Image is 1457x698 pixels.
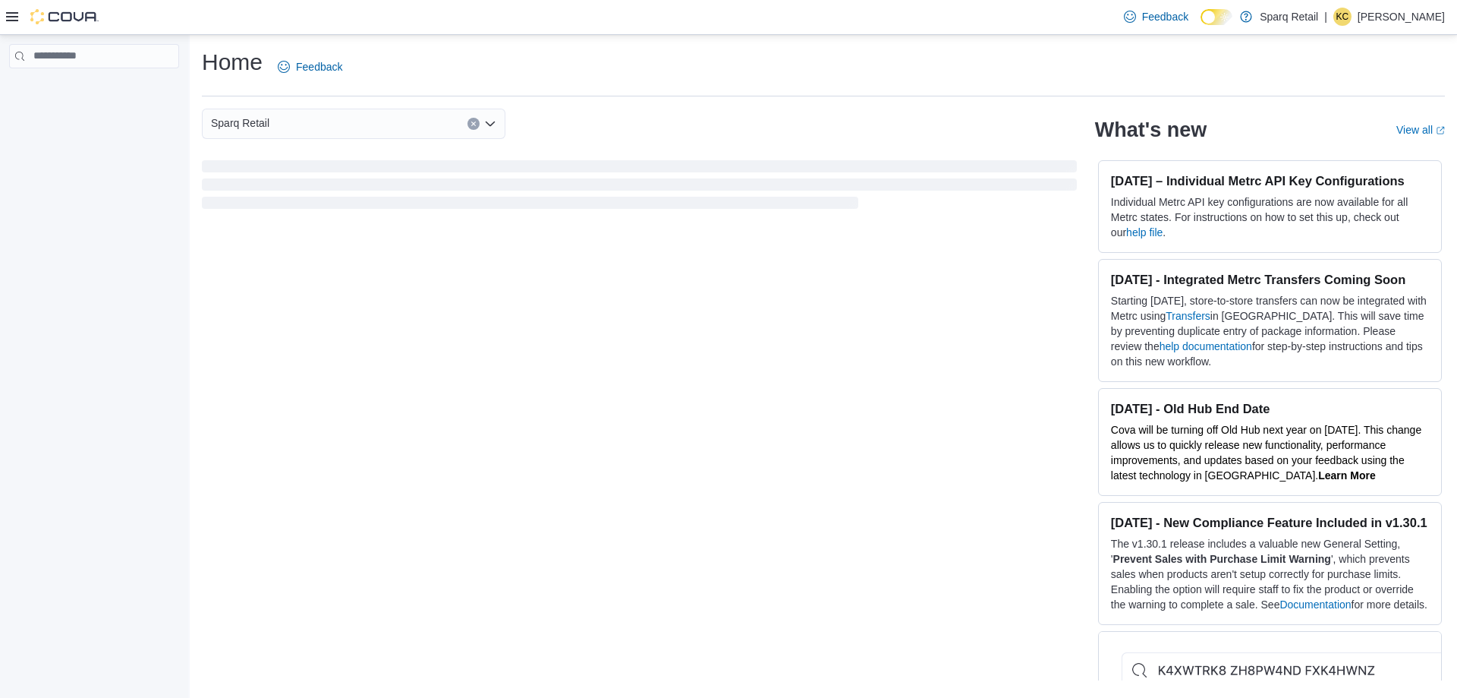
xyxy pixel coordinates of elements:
p: Sparq Retail [1260,8,1318,26]
h3: [DATE] - Old Hub End Date [1111,401,1429,416]
p: Individual Metrc API key configurations are now available for all Metrc states. For instructions ... [1111,194,1429,240]
a: Feedback [272,52,348,82]
a: View allExternal link [1396,124,1445,136]
div: Kailey Clements [1333,8,1352,26]
nav: Complex example [9,71,179,108]
p: The v1.30.1 release includes a valuable new General Setting, ' ', which prevents sales when produ... [1111,536,1429,612]
span: Feedback [296,59,342,74]
button: Clear input [467,118,480,130]
p: [PERSON_NAME] [1358,8,1445,26]
button: Open list of options [484,118,496,130]
a: help documentation [1160,340,1252,352]
img: Cova [30,9,99,24]
span: KC [1336,8,1349,26]
a: Learn More [1318,469,1375,482]
a: Feedback [1118,2,1194,32]
a: help file [1126,226,1163,238]
input: Dark Mode [1201,9,1232,25]
span: Sparq Retail [211,114,269,132]
h3: [DATE] - Integrated Metrc Transfers Coming Soon [1111,272,1429,287]
strong: Prevent Sales with Purchase Limit Warning [1113,553,1331,565]
p: | [1324,8,1327,26]
h3: [DATE] - New Compliance Feature Included in v1.30.1 [1111,515,1429,530]
p: Starting [DATE], store-to-store transfers can now be integrated with Metrc using in [GEOGRAPHIC_D... [1111,293,1429,369]
span: Loading [202,163,1077,212]
a: Transfers [1166,310,1210,322]
span: Dark Mode [1201,25,1201,26]
svg: External link [1436,126,1445,135]
h3: [DATE] – Individual Metrc API Key Configurations [1111,173,1429,188]
span: Feedback [1142,9,1188,24]
span: Cova will be turning off Old Hub next year on [DATE]. This change allows us to quickly release ne... [1111,424,1421,482]
h2: What's new [1095,118,1207,142]
h1: Home [202,47,263,77]
a: Documentation [1279,599,1351,611]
